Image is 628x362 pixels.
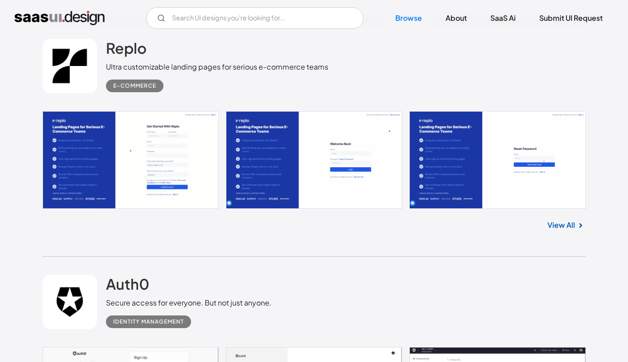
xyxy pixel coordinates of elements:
[106,39,147,57] h2: Replo
[106,275,149,293] h2: Auth0
[146,7,364,29] form: Email Form
[106,297,272,308] div: Secure access for everyone. But not just anyone.
[435,8,478,28] a: About
[528,8,614,28] a: Submit UI Request
[113,316,184,327] div: Identity Management
[146,7,364,29] input: Search UI designs you're looking for...
[547,220,575,230] a: View All
[384,8,433,28] a: Browse
[113,80,156,91] div: E-commerce
[106,39,147,61] a: Replo
[106,275,149,297] a: Auth0
[106,61,328,72] div: Ultra customizable landing pages for serious e-commerce teams
[14,11,105,25] a: home
[479,8,527,28] a: SaaS Ai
